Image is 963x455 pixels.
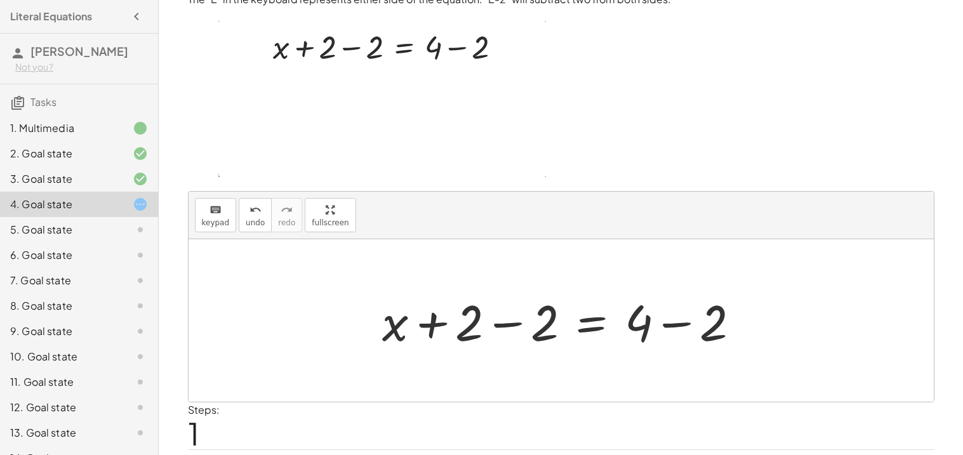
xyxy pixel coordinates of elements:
div: 8. Goal state [10,298,112,313]
button: fullscreen [305,198,355,232]
i: Task not started. [133,324,148,339]
span: Tasks [30,95,56,109]
span: [PERSON_NAME] [30,44,128,58]
button: undoundo [239,198,272,232]
span: redo [278,218,295,227]
span: keypad [202,218,230,227]
div: 6. Goal state [10,247,112,263]
img: e256af34d3a4bef511c9807a38e2ee9fa22f091e05be5a6d54e558bb7be714a6.gif [218,21,546,177]
div: 5. Goal state [10,222,112,237]
div: 3. Goal state [10,171,112,187]
i: Task not started. [133,247,148,263]
h4: Literal Equations [10,9,92,24]
div: 10. Goal state [10,349,112,364]
i: Task not started. [133,349,148,364]
i: Task not started. [133,273,148,288]
span: 1 [188,414,199,452]
div: 13. Goal state [10,425,112,440]
span: undo [246,218,265,227]
div: Not you? [15,61,148,74]
label: Steps: [188,403,220,416]
button: keyboardkeypad [195,198,237,232]
div: 2. Goal state [10,146,112,161]
i: Task finished and correct. [133,171,148,187]
div: 7. Goal state [10,273,112,288]
button: redoredo [271,198,302,232]
i: Task not started. [133,374,148,390]
i: Task started. [133,197,148,212]
i: Task finished. [133,121,148,136]
i: Task not started. [133,298,148,313]
div: 9. Goal state [10,324,112,339]
i: redo [281,202,293,218]
span: fullscreen [312,218,349,227]
i: undo [249,202,262,218]
i: keyboard [209,202,222,218]
div: 4. Goal state [10,197,112,212]
i: Task not started. [133,400,148,415]
div: 11. Goal state [10,374,112,390]
i: Task finished and correct. [133,146,148,161]
i: Task not started. [133,222,148,237]
div: 12. Goal state [10,400,112,415]
div: 1. Multimedia [10,121,112,136]
i: Task not started. [133,425,148,440]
